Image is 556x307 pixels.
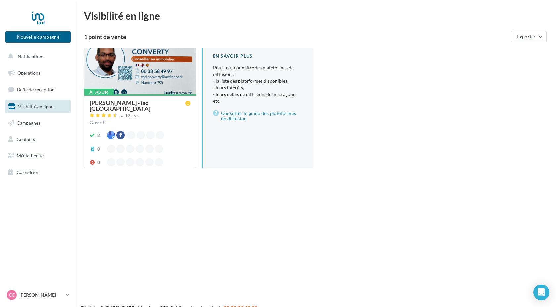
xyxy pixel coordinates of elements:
[533,285,549,300] div: Open Intercom Messenger
[84,89,114,96] div: À jour
[4,50,69,64] button: Notifications
[213,65,303,104] p: Pour tout connaître des plateformes de diffusion :
[17,87,55,92] span: Boîte de réception
[4,165,72,179] a: Calendrier
[5,31,71,43] button: Nouvelle campagne
[5,289,71,301] a: CC [PERSON_NAME]
[9,292,15,298] span: CC
[18,104,53,109] span: Visibilité en ligne
[90,100,185,111] div: [PERSON_NAME] - iad [GEOGRAPHIC_DATA]
[90,119,104,125] span: Ouvert
[17,136,35,142] span: Contacts
[84,34,508,40] div: 1 point de vente
[4,100,72,113] a: Visibilité en ligne
[97,132,100,139] div: 2
[511,31,547,42] button: Exporter
[17,120,40,125] span: Campagnes
[4,132,72,146] a: Contacts
[97,159,100,166] div: 0
[18,54,44,59] span: Notifications
[213,78,303,84] li: - la liste des plateformes disponibles,
[17,153,44,158] span: Médiathèque
[19,292,63,298] p: [PERSON_NAME]
[125,114,140,118] div: 12 avis
[4,116,72,130] a: Campagnes
[213,53,303,59] div: En savoir plus
[90,112,191,120] a: 12 avis
[97,146,100,152] div: 0
[213,91,303,104] li: - leurs délais de diffusion, de mise à jour, etc.
[517,34,536,39] span: Exporter
[4,149,72,163] a: Médiathèque
[17,70,40,76] span: Opérations
[17,169,39,175] span: Calendrier
[213,110,303,123] a: Consulter le guide des plateformes de diffusion
[4,66,72,80] a: Opérations
[213,84,303,91] li: - leurs intérêts,
[4,82,72,97] a: Boîte de réception
[84,11,548,21] div: Visibilité en ligne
